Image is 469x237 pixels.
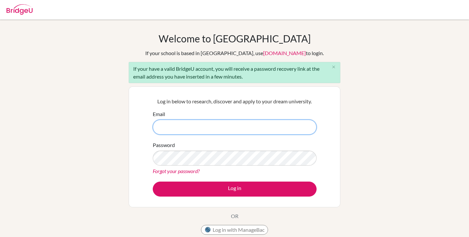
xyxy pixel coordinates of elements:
[263,50,306,56] a: [DOMAIN_NAME]
[327,62,340,72] button: Close
[153,182,317,197] button: Log in
[7,4,33,15] img: Bridge-U
[231,212,238,220] p: OR
[153,97,317,105] p: Log in below to research, discover and apply to your dream university.
[153,110,165,118] label: Email
[129,62,340,83] div: If your have a valid BridgeU account, you will receive a password recovery link at the email addr...
[145,49,324,57] div: If your school is based in [GEOGRAPHIC_DATA], use to login.
[201,225,268,235] button: Log in with ManageBac
[331,65,336,69] i: close
[153,141,175,149] label: Password
[153,168,200,174] a: Forgot your password?
[159,33,311,44] h1: Welcome to [GEOGRAPHIC_DATA]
